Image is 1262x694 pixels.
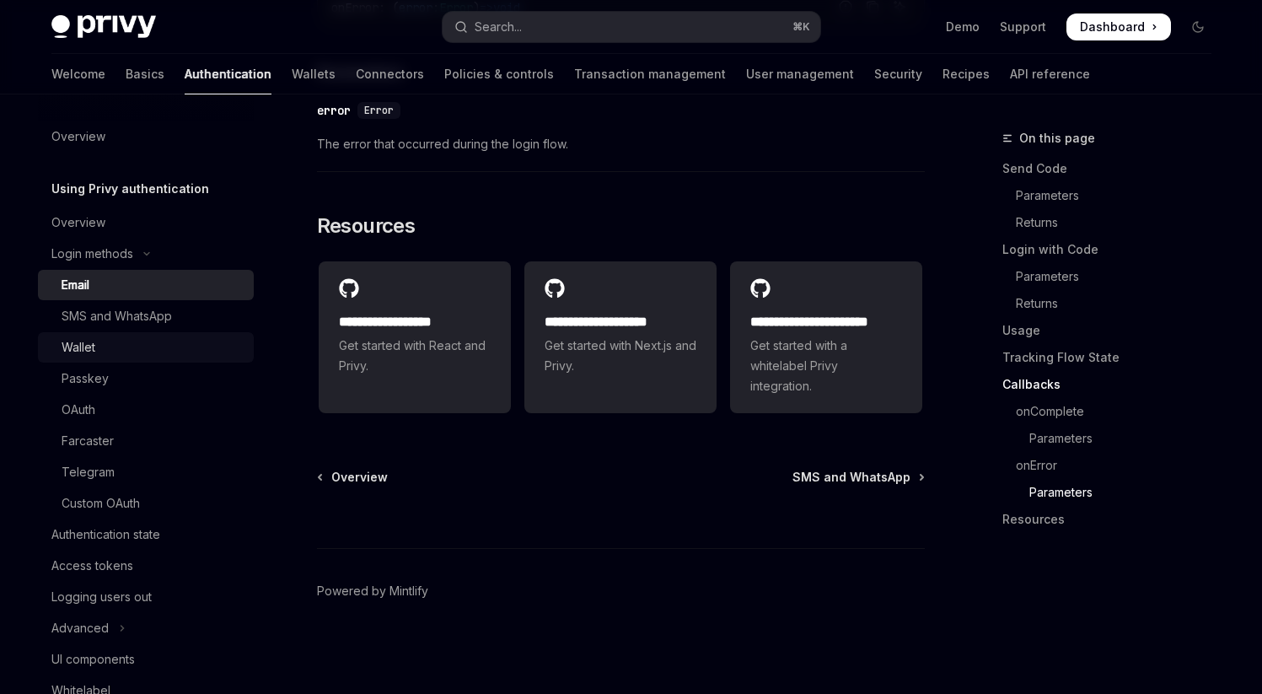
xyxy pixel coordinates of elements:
[1002,371,1225,398] a: Callbacks
[1019,128,1095,148] span: On this page
[38,301,254,331] a: SMS and WhatsApp
[1002,479,1225,506] a: Parameters
[185,54,271,94] a: Authentication
[1002,344,1225,371] a: Tracking Flow State
[38,395,254,425] a: OAuth
[1080,19,1145,35] span: Dashboard
[62,493,140,514] div: Custom OAuth
[62,306,172,326] div: SMS and WhatsApp
[475,17,522,37] div: Search...
[38,644,254,675] a: UI components
[38,613,254,643] button: Toggle Advanced section
[38,270,254,300] a: Email
[364,104,394,117] span: Error
[51,556,133,576] div: Access tokens
[62,275,89,295] div: Email
[38,519,254,550] a: Authentication state
[51,244,133,264] div: Login methods
[331,469,388,486] span: Overview
[574,54,726,94] a: Transaction management
[356,54,424,94] a: Connectors
[51,587,152,607] div: Logging users out
[1002,209,1225,236] a: Returns
[1002,290,1225,317] a: Returns
[1002,263,1225,290] a: Parameters
[1010,54,1090,94] a: API reference
[1002,452,1225,479] a: onError
[126,54,164,94] a: Basics
[38,582,254,612] a: Logging users out
[317,102,351,119] div: error
[317,134,925,154] span: The error that occurred during the login flow.
[339,336,491,376] span: Get started with React and Privy.
[1002,398,1225,425] a: onComplete
[38,457,254,487] a: Telegram
[317,583,428,600] a: Powered by Mintlify
[51,179,209,199] h5: Using Privy authentication
[38,207,254,238] a: Overview
[51,15,156,39] img: dark logo
[62,400,95,420] div: OAuth
[1066,13,1171,40] a: Dashboard
[62,462,115,482] div: Telegram
[444,54,554,94] a: Policies & controls
[874,54,922,94] a: Security
[792,469,910,486] span: SMS and WhatsApp
[1184,13,1211,40] button: Toggle dark mode
[792,20,810,34] span: ⌘ K
[38,332,254,363] a: Wallet
[545,336,696,376] span: Get started with Next.js and Privy.
[38,239,254,269] button: Toggle Login methods section
[38,551,254,581] a: Access tokens
[51,618,109,638] div: Advanced
[38,121,254,152] a: Overview
[38,363,254,394] a: Passkey
[317,213,416,239] span: Resources
[62,369,109,389] div: Passkey
[292,54,336,94] a: Wallets
[946,19,980,35] a: Demo
[51,126,105,147] div: Overview
[746,54,854,94] a: User management
[942,54,990,94] a: Recipes
[1002,182,1225,209] a: Parameters
[62,337,95,358] div: Wallet
[38,426,254,456] a: Farcaster
[750,336,902,396] span: Get started with a whitelabel Privy integration.
[319,469,388,486] a: Overview
[1002,236,1225,263] a: Login with Code
[443,12,820,42] button: Open search
[51,649,135,670] div: UI components
[51,525,160,545] div: Authentication state
[51,213,105,233] div: Overview
[1002,425,1225,452] a: Parameters
[1002,155,1225,182] a: Send Code
[1000,19,1046,35] a: Support
[38,488,254,519] a: Custom OAuth
[62,431,114,451] div: Farcaster
[792,469,923,486] a: SMS and WhatsApp
[51,54,105,94] a: Welcome
[1002,317,1225,344] a: Usage
[1002,506,1225,533] a: Resources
